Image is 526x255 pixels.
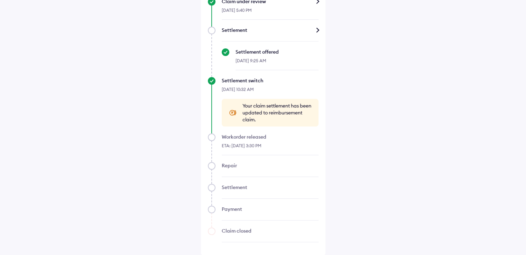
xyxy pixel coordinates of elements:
[242,102,312,123] span: Your claim settlement has been updated to reimbursement claim.
[222,162,319,169] div: Repair
[222,5,319,20] div: [DATE] 5:40 PM
[222,184,319,191] div: Settlement
[222,77,319,84] div: Settlement switch
[222,140,319,155] div: ETA: [DATE] 3:30 PM
[222,27,319,34] div: Settlement
[236,48,319,55] div: Settlement offered
[222,227,319,234] div: Claim closed
[236,55,319,70] div: [DATE] 9:25 AM
[222,84,319,99] div: [DATE] 10:32 AM
[222,133,319,140] div: Workorder released
[222,206,319,212] div: Payment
